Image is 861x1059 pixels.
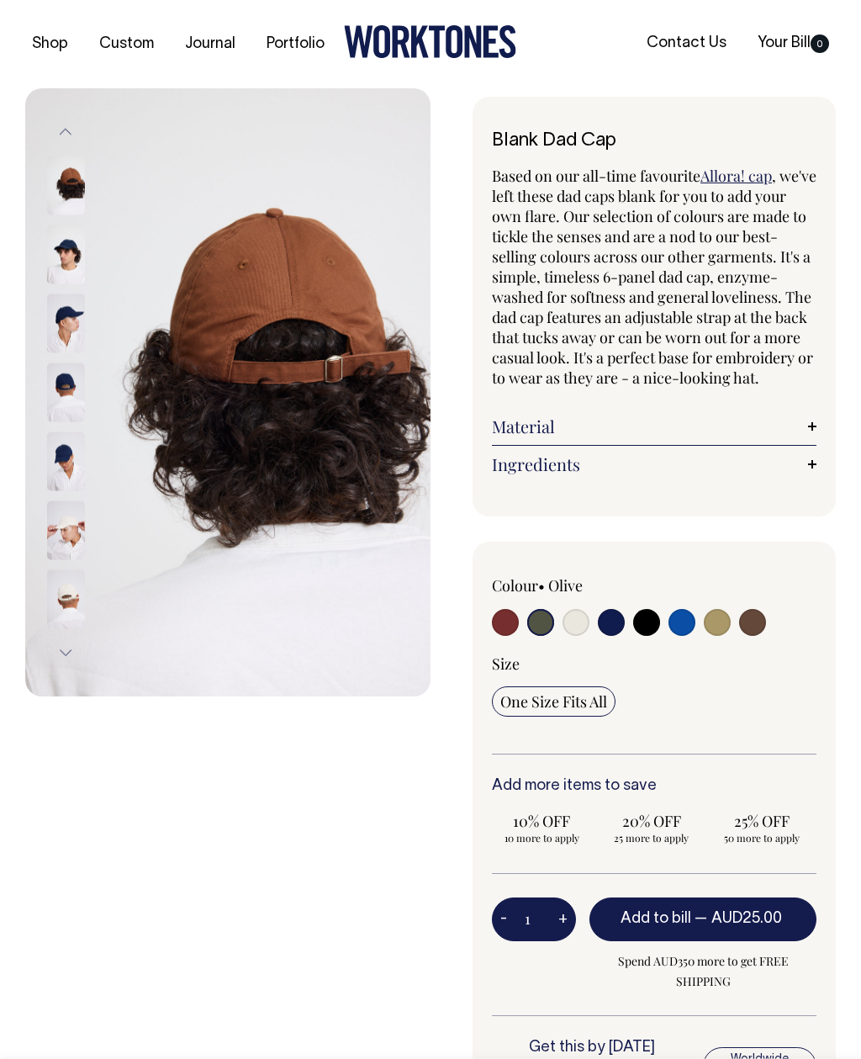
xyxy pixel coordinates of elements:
[492,654,816,674] div: Size
[610,811,694,831] span: 20% OFF
[492,903,515,936] button: -
[720,831,803,845] span: 50 more to apply
[711,912,782,926] span: AUD25.00
[47,156,85,214] img: chocolate
[47,432,85,490] img: dark-navy
[492,166,700,186] span: Based on our all-time favourite
[47,500,85,559] img: natural
[751,29,836,57] a: Your Bill0
[492,778,816,795] h6: Add more items to save
[260,30,331,58] a: Portfolio
[500,811,584,831] span: 10% OFF
[492,575,621,596] div: Colour
[811,34,829,53] span: 0
[720,811,803,831] span: 25% OFF
[640,29,733,57] a: Contact Us
[711,806,811,850] input: 25% OFF 50 more to apply
[492,166,816,388] span: , we've left these dad caps blank for you to add your own flare. Our selection of colours are mad...
[538,575,545,596] span: •
[492,686,615,717] input: One Size Fits All
[550,903,576,936] button: +
[529,1040,668,1056] h6: Get this by [DATE]
[589,898,816,941] button: Add to bill —AUD25.00
[548,575,583,596] label: Olive
[602,806,702,850] input: 20% OFF 25 more to apply
[610,831,694,845] span: 25 more to apply
[492,806,592,850] input: 10% OFF 10 more to apply
[492,416,816,437] a: Material
[53,633,78,671] button: Next
[53,114,78,151] button: Previous
[500,831,584,845] span: 10 more to apply
[621,912,691,926] span: Add to bill
[47,225,85,283] img: dark-navy
[47,569,85,628] img: natural
[178,30,242,58] a: Journal
[500,691,607,712] span: One Size Fits All
[589,951,816,992] span: Spend AUD350 more to get FREE SHIPPING
[700,166,772,186] a: Allora! cap
[92,30,161,58] a: Custom
[25,30,75,58] a: Shop
[695,912,786,926] span: —
[47,363,85,421] img: dark-navy
[492,130,816,151] h1: Blank Dad Cap
[25,88,430,696] img: chocolate
[47,294,85,352] img: dark-navy
[492,454,816,474] a: Ingredients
